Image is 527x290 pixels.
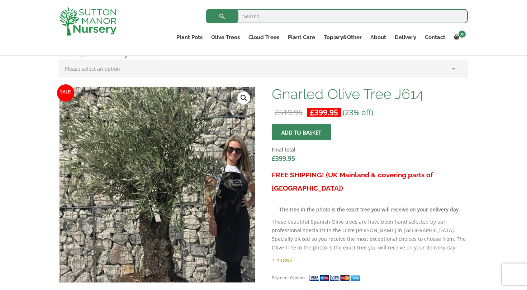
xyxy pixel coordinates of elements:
[310,107,314,117] span: £
[272,124,331,140] button: Add to basket
[343,107,373,117] span: (23% off)
[59,7,117,36] img: logo
[366,32,390,42] a: About
[421,32,450,42] a: Contact
[275,107,303,117] bdi: 519.95
[319,32,366,42] a: Topiary&Other
[309,274,363,282] img: payment supported
[310,107,338,117] bdi: 399.95
[450,32,468,42] a: 0
[237,92,250,104] a: View full-screen image gallery
[279,206,460,213] strong: The tree in the photo is the exact tree you will receive on your delivery day.
[284,32,319,42] a: Plant Care
[244,32,284,42] a: Cloud Trees
[272,154,295,163] bdi: 399.95
[272,275,307,280] small: Payment Options:
[272,154,275,163] span: £
[272,217,468,252] p: These beautiful Spanish Olive trees are have been hand selected by our professional specialist in...
[272,86,468,102] h1: Gnarled Olive Tree J614
[206,9,468,23] input: Search...
[459,31,466,38] span: 0
[57,84,74,102] span: Sale!
[272,145,468,154] dt: Final total
[207,32,244,42] a: Olive Trees
[390,32,421,42] a: Delivery
[172,32,207,42] a: Plant Pots
[275,107,279,117] span: £
[272,168,468,195] h3: FREE SHIPPING! (UK Mainland & covering parts of [GEOGRAPHIC_DATA])
[272,256,468,264] p: 1 in stock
